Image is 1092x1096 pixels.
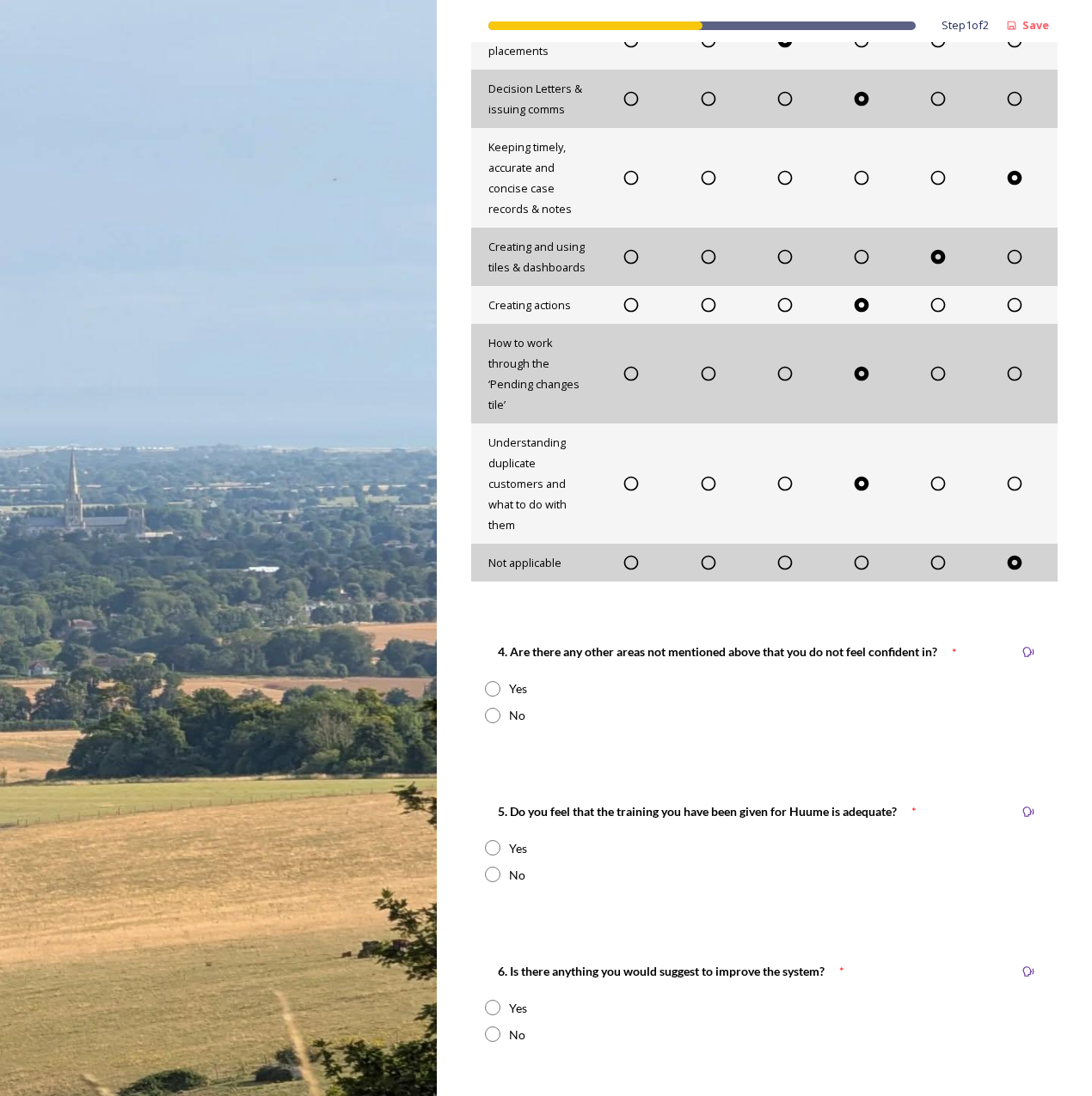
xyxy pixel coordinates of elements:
div: Yes [509,679,527,697]
strong: 4. Are there any other areas not mentioned above that you do not feel confident in? [498,644,937,659]
span: Creating actions [488,297,571,313]
span: Creating and using tiles & dashboards [488,239,586,275]
div: No [509,866,525,884]
div: No [509,706,525,724]
span: How to work through the ‘Pending changes tile’ [488,335,580,412]
strong: 6. Is there anything you would suggest to improve the system? [498,964,825,978]
strong: Save [1022,17,1049,33]
span: Not applicable [488,555,561,570]
span: Understanding duplicate customers and what to do with them [488,435,567,533]
div: No [509,1026,525,1044]
span: Step 1 of 2 [942,17,989,33]
span: Keeping timely, accurate and concise case records & notes [488,139,572,216]
span: Decision Letters & issuing comms [488,81,582,117]
strong: 5. Do you feel that the training you have been given for Huume is adequate? [498,804,897,819]
div: Yes [509,999,527,1017]
div: Yes [509,839,527,857]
